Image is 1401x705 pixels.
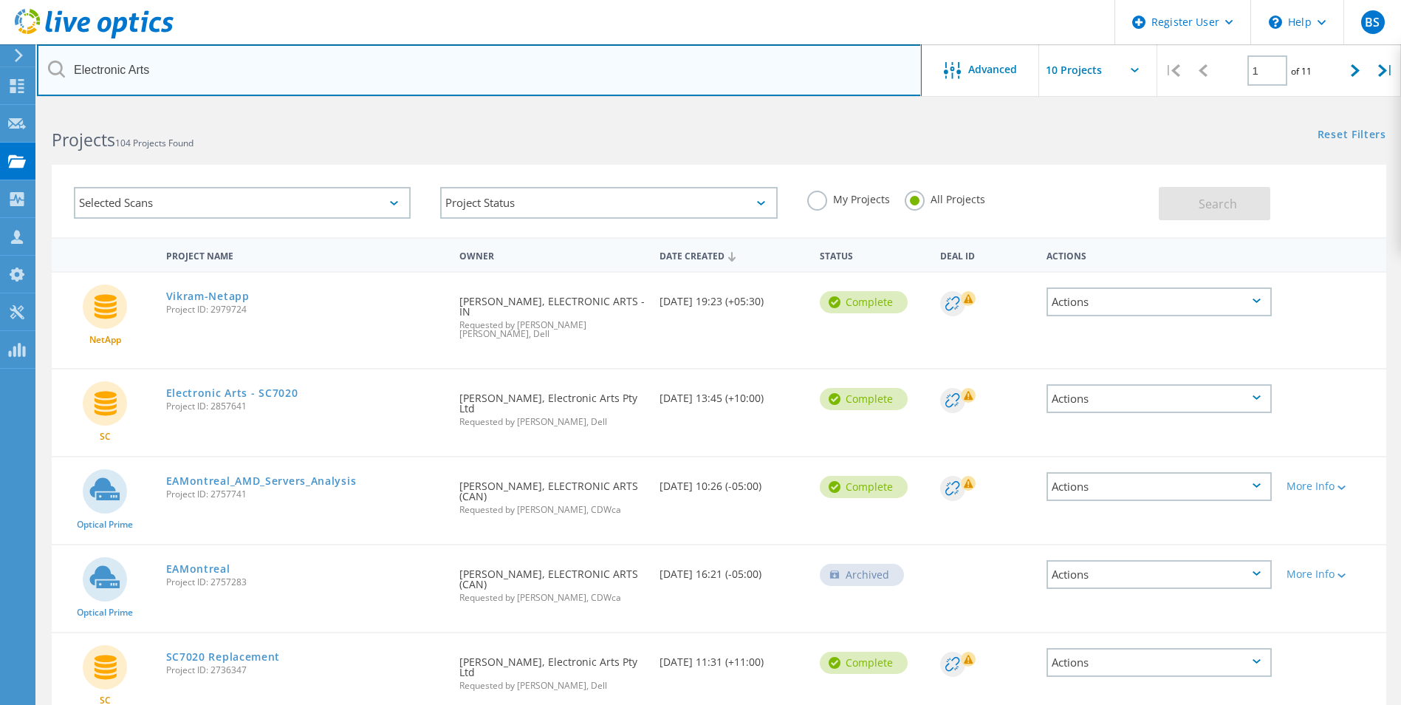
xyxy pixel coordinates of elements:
a: Live Optics Dashboard [15,31,174,41]
div: Actions [1047,560,1272,589]
a: Vikram-Netapp [166,291,250,302]
span: Requested by [PERSON_NAME] [PERSON_NAME], Dell [459,321,645,338]
div: Complete [820,476,908,498]
div: Deal Id [933,241,1040,268]
span: Requested by [PERSON_NAME], CDWca [459,593,645,602]
div: Project Status [440,187,777,219]
div: [PERSON_NAME], ELECTRONIC ARTS - IN [452,273,652,353]
span: NetApp [89,336,121,344]
span: BS [1365,16,1380,28]
input: Search projects by name, owner, ID, company, etc [37,44,922,96]
div: Status [812,241,933,268]
span: Project ID: 2757283 [166,578,445,587]
span: Requested by [PERSON_NAME], CDWca [459,505,645,514]
span: 104 Projects Found [115,137,193,149]
span: Project ID: 2757741 [166,490,445,499]
div: Actions [1047,384,1272,413]
span: Requested by [PERSON_NAME], Dell [459,681,645,690]
span: SC [100,696,111,705]
svg: \n [1269,16,1282,29]
div: Actions [1039,241,1279,268]
button: Search [1159,187,1270,220]
div: Selected Scans [74,187,411,219]
div: Actions [1047,472,1272,501]
label: My Projects [807,191,890,205]
div: [DATE] 19:23 (+05:30) [652,273,812,321]
div: Actions [1047,648,1272,677]
div: [PERSON_NAME], Electronic Arts Pty Ltd [452,633,652,705]
div: [DATE] 10:26 (-05:00) [652,457,812,506]
span: Optical Prime [77,608,133,617]
span: Search [1199,196,1237,212]
div: Archived [820,564,904,586]
a: SC7020 Replacement [166,652,281,662]
div: Project Name [159,241,453,268]
div: [PERSON_NAME], Electronic Arts Pty Ltd [452,369,652,441]
a: EAMontreal [166,564,230,574]
span: SC [100,432,111,441]
div: [DATE] 11:31 (+11:00) [652,633,812,682]
span: Requested by [PERSON_NAME], Dell [459,418,645,426]
span: of 11 [1291,65,1312,78]
div: Date Created [652,241,812,269]
span: Advanced [968,64,1017,75]
div: [DATE] 16:21 (-05:00) [652,545,812,594]
span: Project ID: 2857641 [166,402,445,411]
span: Project ID: 2736347 [166,666,445,675]
div: | [1371,44,1401,97]
a: Electronic Arts - SC7020 [166,388,298,398]
div: [DATE] 13:45 (+10:00) [652,369,812,418]
div: Complete [820,388,908,410]
div: Owner [452,241,652,268]
div: [PERSON_NAME], ELECTRONIC ARTS (CAN) [452,457,652,529]
div: Complete [820,291,908,313]
label: All Projects [905,191,985,205]
span: Optical Prime [77,520,133,529]
div: Actions [1047,287,1272,316]
div: | [1157,44,1188,97]
div: More Info [1287,569,1379,579]
div: More Info [1287,481,1379,491]
div: [PERSON_NAME], ELECTRONIC ARTS (CAN) [452,545,652,617]
b: Projects [52,128,115,151]
a: EAMontreal_AMD_Servers_Analysis [166,476,357,486]
div: Complete [820,652,908,674]
span: Project ID: 2979724 [166,305,445,314]
a: Reset Filters [1318,129,1386,142]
